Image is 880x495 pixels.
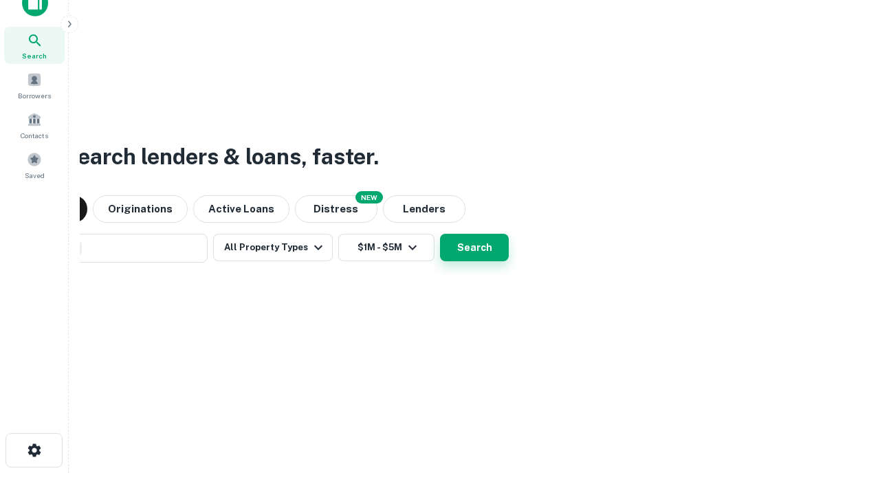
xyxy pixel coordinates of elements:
button: Lenders [383,195,465,223]
span: Search [22,50,47,61]
span: Contacts [21,130,48,141]
div: NEW [355,191,383,203]
iframe: Chat Widget [811,385,880,451]
button: Search distressed loans with lien and other non-mortgage details. [295,195,377,223]
a: Search [4,27,65,64]
button: Originations [93,195,188,223]
a: Contacts [4,107,65,144]
span: Borrowers [18,90,51,101]
h3: Search lenders & loans, faster. [63,140,379,173]
a: Saved [4,146,65,184]
span: Saved [25,170,45,181]
button: $1M - $5M [338,234,434,261]
a: Borrowers [4,67,65,104]
button: Active Loans [193,195,289,223]
button: All Property Types [213,234,333,261]
button: Search [440,234,509,261]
